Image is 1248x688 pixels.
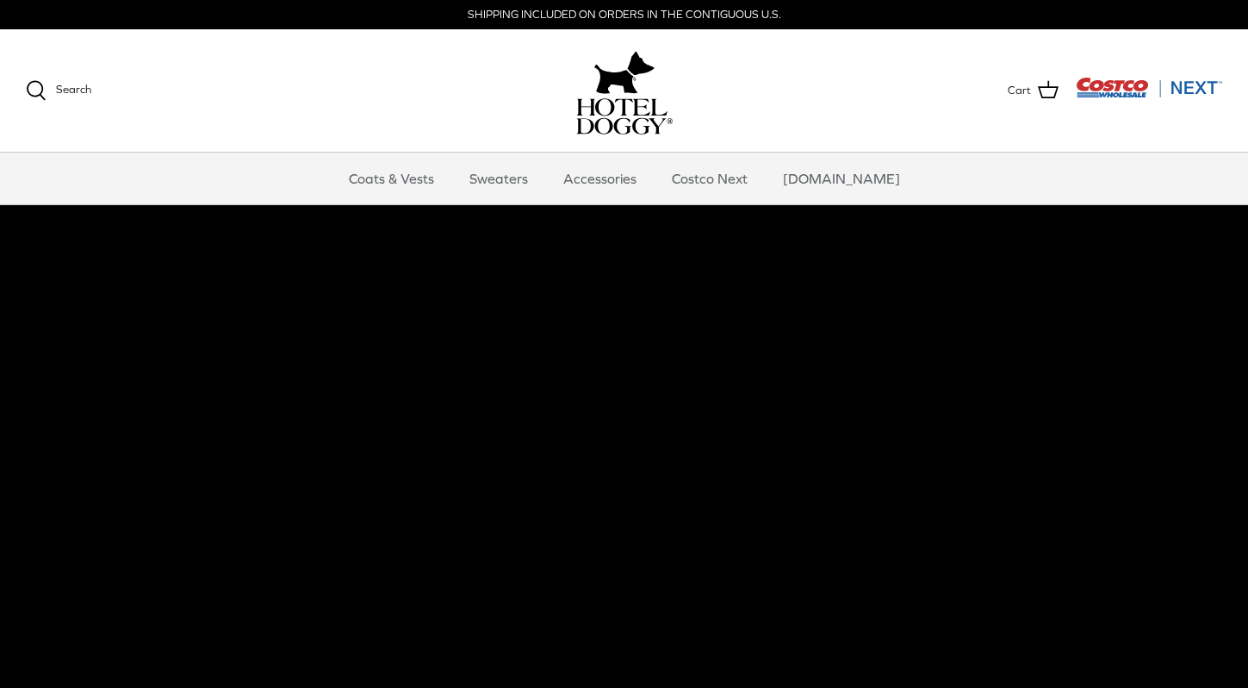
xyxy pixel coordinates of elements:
a: hoteldoggy.com hoteldoggycom [576,47,673,134]
a: Costco Next [656,153,763,204]
a: [DOMAIN_NAME] [767,153,916,204]
a: Sweaters [454,153,543,204]
span: Search [56,83,91,96]
a: Visit Costco Next [1076,88,1222,101]
img: Costco Next [1076,77,1222,98]
a: Cart [1008,79,1059,102]
img: hoteldoggycom [576,98,673,134]
img: hoteldoggy.com [594,47,655,98]
a: Coats & Vests [333,153,450,204]
span: Cart [1008,82,1031,100]
a: Accessories [548,153,652,204]
a: Search [26,80,91,101]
